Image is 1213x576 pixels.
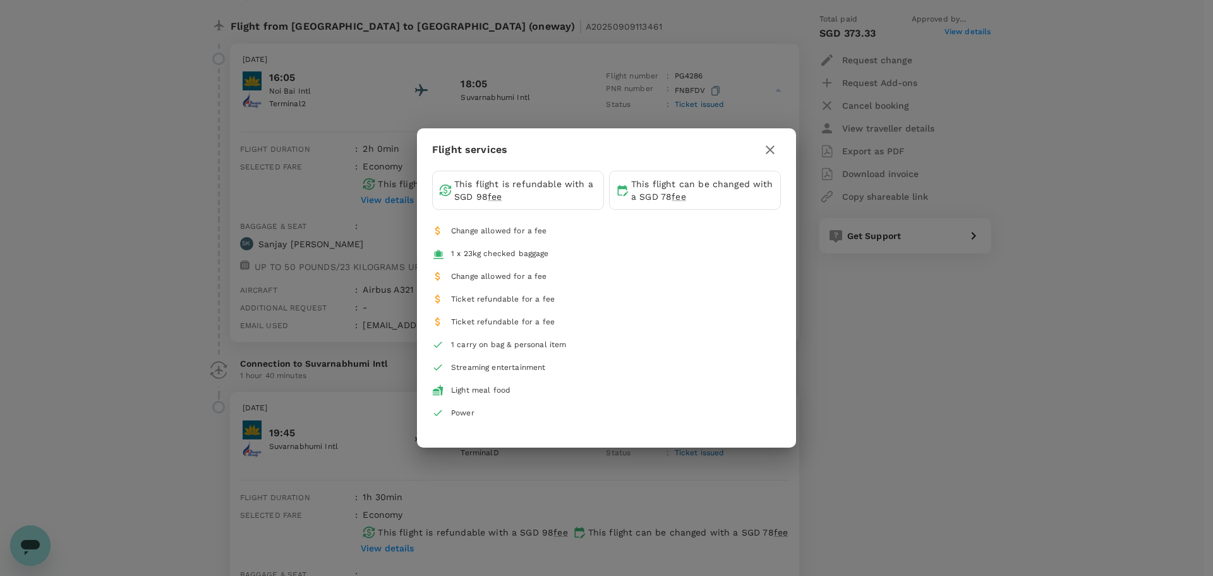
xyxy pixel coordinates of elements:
p: Flight services [432,142,507,157]
span: fee [672,192,685,202]
span: fee [488,192,502,202]
div: 1 x 23kg checked baggage [451,248,549,260]
p: This flight can be changed with a SGD 78 [631,178,774,203]
div: Change allowed for a fee [451,271,547,283]
p: This flight is refundable with a SGD 98 [454,178,597,203]
div: Power [451,407,474,420]
div: Light meal food [451,384,510,397]
div: 1 carry on bag & personal item [451,339,567,352]
div: Ticket refundable for a fee [451,293,555,306]
div: Change allowed for a fee [451,225,547,238]
div: Ticket refundable for a fee [451,316,555,329]
div: Streaming entertainment [451,362,545,374]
